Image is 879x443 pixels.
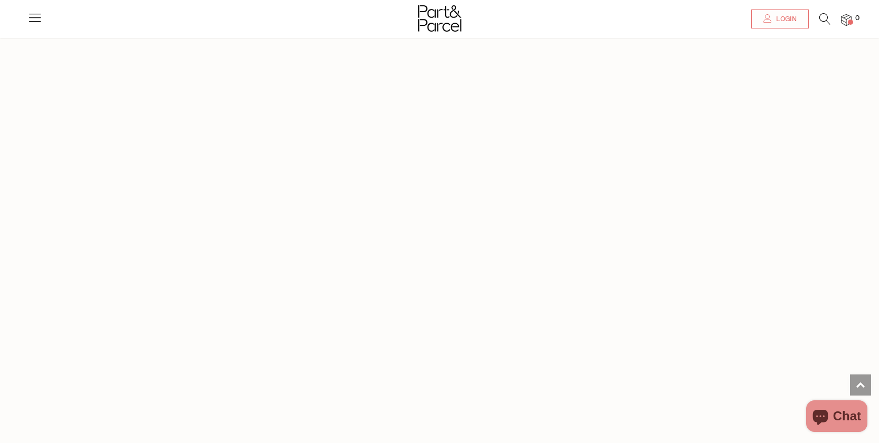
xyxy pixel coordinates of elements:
[841,14,852,25] a: 0
[853,14,862,23] span: 0
[418,5,461,32] img: Part&Parcel
[751,9,809,28] a: Login
[803,400,871,435] inbox-online-store-chat: Shopify online store chat
[773,15,797,24] span: Login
